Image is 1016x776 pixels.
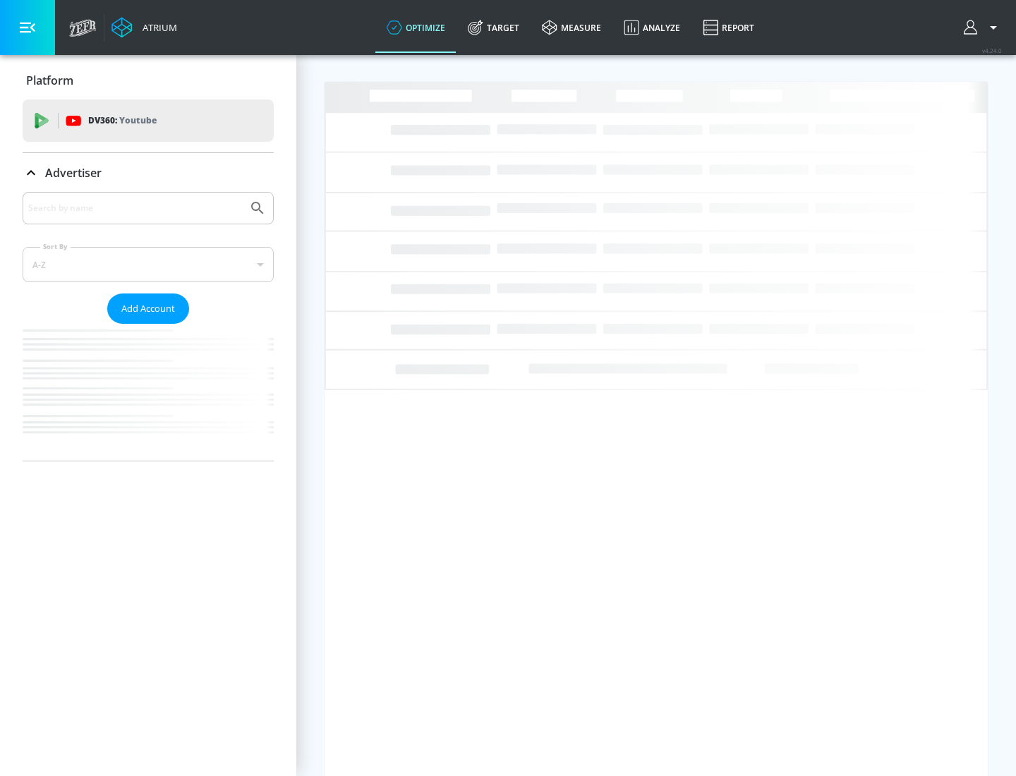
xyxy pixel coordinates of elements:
input: Search by name [28,199,242,217]
label: Sort By [40,242,71,251]
div: Advertiser [23,153,274,193]
div: Atrium [137,21,177,34]
button: Add Account [107,293,189,324]
a: Atrium [111,17,177,38]
span: Add Account [121,301,175,317]
div: DV360: Youtube [23,99,274,142]
p: Youtube [119,113,157,128]
a: Report [691,2,766,53]
a: Analyze [612,2,691,53]
a: measure [531,2,612,53]
div: Advertiser [23,192,274,461]
div: A-Z [23,247,274,282]
p: Advertiser [45,165,102,181]
a: optimize [375,2,456,53]
nav: list of Advertiser [23,324,274,461]
div: Platform [23,61,274,100]
p: Platform [26,73,73,88]
span: v 4.24.0 [982,47,1002,54]
a: Target [456,2,531,53]
p: DV360: [88,113,157,128]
